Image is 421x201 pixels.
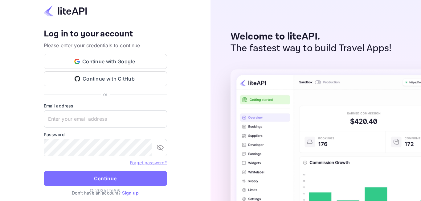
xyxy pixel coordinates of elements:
img: liteapi [44,5,87,17]
a: Forget password? [130,159,167,165]
h4: Log in to your account [44,29,167,40]
p: © 2025 liteAPI [90,187,121,194]
p: Don't have an account? [44,190,167,196]
input: Enter your email address [44,110,167,128]
label: Password [44,131,167,138]
button: Continue with GitHub [44,71,167,86]
button: toggle password visibility [154,141,166,154]
p: The fastest way to build Travel Apps! [231,43,392,54]
label: Email address [44,103,167,109]
a: Sign up [122,190,139,195]
a: Forget password? [130,160,167,165]
p: Please enter your credentials to continue [44,42,167,49]
button: Continue [44,171,167,186]
button: Continue with Google [44,54,167,69]
p: or [103,91,107,98]
p: Welcome to liteAPI. [231,31,392,43]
